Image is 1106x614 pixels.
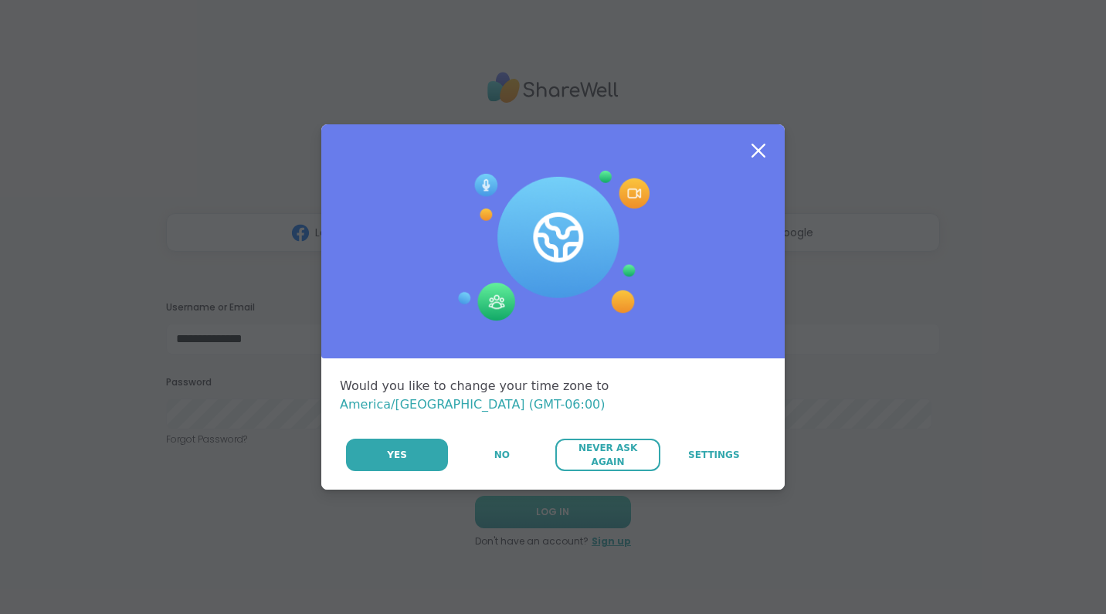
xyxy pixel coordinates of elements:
[340,377,766,414] div: Would you like to change your time zone to
[456,171,650,322] img: Session Experience
[346,439,448,471] button: Yes
[340,397,606,412] span: America/[GEOGRAPHIC_DATA] (GMT-06:00)
[563,441,652,469] span: Never Ask Again
[662,439,766,471] a: Settings
[688,448,740,462] span: Settings
[494,448,510,462] span: No
[387,448,407,462] span: Yes
[450,439,554,471] button: No
[555,439,660,471] button: Never Ask Again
